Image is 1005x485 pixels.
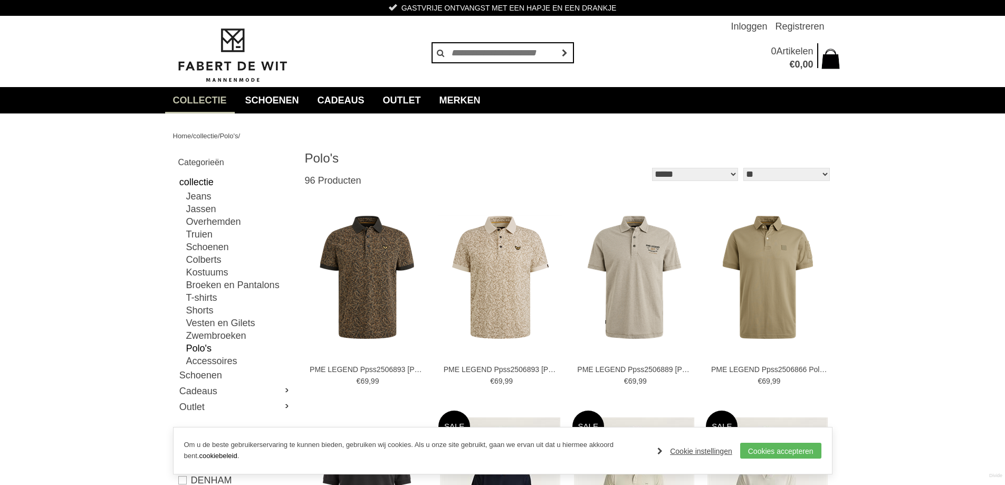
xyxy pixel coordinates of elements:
[186,317,292,329] a: Vesten en Gilets
[178,174,292,190] a: collectie
[237,87,307,113] a: Schoenen
[186,342,292,355] a: Polo's
[191,132,193,140] span: /
[173,132,192,140] a: Home
[740,443,821,459] a: Cookies accepteren
[178,367,292,383] a: Schoenen
[238,132,240,140] span: /
[438,215,562,339] img: PME LEGEND Ppss2506893 Polo's
[628,377,637,385] span: 69
[193,132,218,140] a: collectie
[186,228,292,241] a: Truien
[186,291,292,304] a: T-shirts
[375,87,429,113] a: Outlet
[775,16,824,37] a: Registreren
[360,377,369,385] span: 69
[711,365,827,374] a: PME LEGEND Ppss2506866 Polo's
[186,215,292,228] a: Overhemden
[802,59,813,70] span: 00
[369,377,371,385] span: ,
[219,132,238,140] a: Polo's
[504,377,513,385] span: 99
[444,365,560,374] a: PME LEGEND Ppss2506893 [PERSON_NAME]'s
[503,377,505,385] span: ,
[305,150,569,166] h1: Polo's
[186,279,292,291] a: Broeken en Pantalons
[310,365,426,374] a: PME LEGEND Ppss2506893 [PERSON_NAME]'s
[789,59,795,70] span: €
[657,443,732,459] a: Cookie instellingen
[795,59,800,70] span: 0
[178,156,292,169] h2: Categorieën
[357,377,361,385] span: €
[186,253,292,266] a: Colberts
[184,440,647,462] p: Om u de beste gebruikerservaring te kunnen bieden, gebruiken wij cookies. Als u onze site gebruik...
[173,27,292,84] img: Fabert de Wit
[636,377,638,385] span: ,
[186,304,292,317] a: Shorts
[186,203,292,215] a: Jassen
[706,215,830,339] img: PME LEGEND Ppss2506866 Polo's
[638,377,647,385] span: 99
[772,377,781,385] span: 99
[490,377,494,385] span: €
[577,365,693,374] a: PME LEGEND Ppss2506889 [PERSON_NAME]'s
[310,87,372,113] a: Cadeaus
[186,355,292,367] a: Accessoires
[186,329,292,342] a: Zwembroeken
[178,383,292,399] a: Cadeaus
[186,241,292,253] a: Schoenen
[371,377,379,385] span: 99
[776,46,813,56] span: Artikelen
[186,266,292,279] a: Kostuums
[432,87,489,113] a: Merken
[762,377,770,385] span: 69
[186,190,292,203] a: Jeans
[731,16,767,37] a: Inloggen
[770,377,772,385] span: ,
[800,59,802,70] span: ,
[624,377,628,385] span: €
[494,377,503,385] span: 69
[572,215,696,339] img: PME LEGEND Ppss2506889 Polo's
[989,469,1002,482] a: Divide
[178,399,292,415] a: Outlet
[771,46,776,56] span: 0
[218,132,220,140] span: /
[758,377,762,385] span: €
[199,452,237,460] a: cookiebeleid
[165,87,235,113] a: collectie
[305,215,429,339] img: PME LEGEND Ppss2506893 Polo's
[305,175,361,186] span: 96 Producten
